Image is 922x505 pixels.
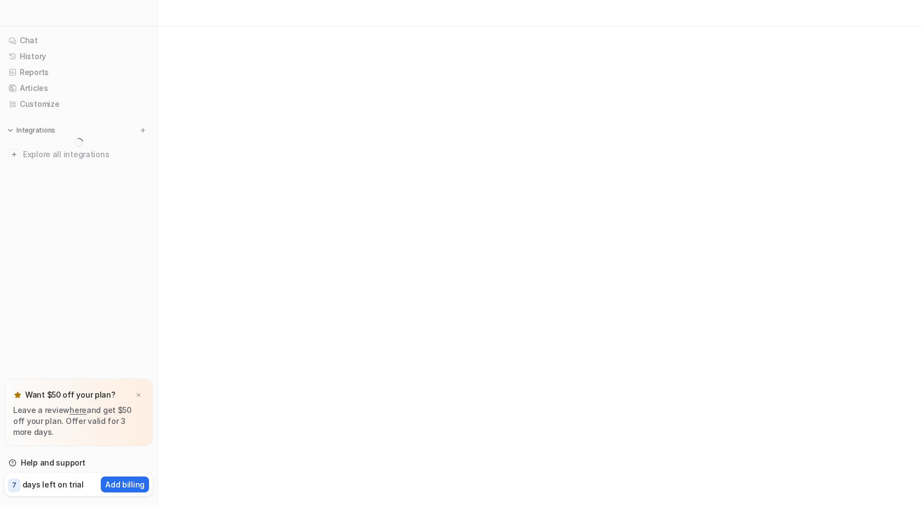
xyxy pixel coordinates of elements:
[4,455,153,470] a: Help and support
[101,477,149,492] button: Add billing
[12,480,16,490] p: 7
[105,479,145,490] p: Add billing
[25,389,116,400] p: Want $50 off your plan?
[4,81,153,96] a: Articles
[70,405,87,415] a: here
[22,479,84,490] p: days left on trial
[4,96,153,112] a: Customize
[13,405,144,438] p: Leave a review and get $50 off your plan. Offer valid for 3 more days.
[13,391,22,399] img: star
[135,392,142,399] img: x
[7,127,14,134] img: expand menu
[23,146,148,163] span: Explore all integrations
[139,127,147,134] img: menu_add.svg
[9,149,20,160] img: explore all integrations
[4,65,153,80] a: Reports
[16,126,55,135] p: Integrations
[4,125,59,136] button: Integrations
[4,147,153,162] a: Explore all integrations
[4,49,153,64] a: History
[4,33,153,48] a: Chat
